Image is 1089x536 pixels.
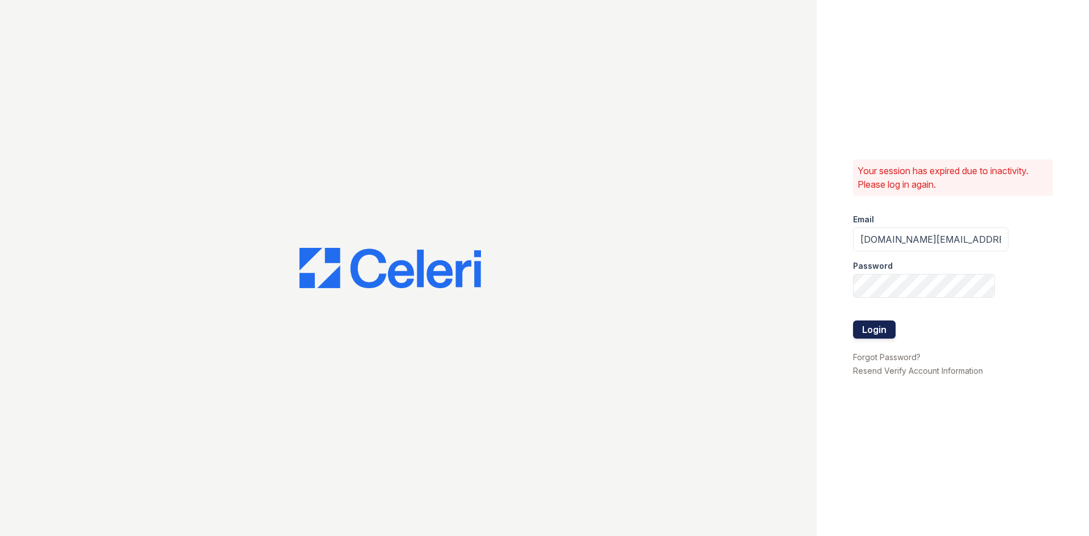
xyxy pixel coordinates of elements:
[853,352,921,362] a: Forgot Password?
[853,320,896,339] button: Login
[853,214,874,225] label: Email
[853,260,893,272] label: Password
[858,164,1048,191] p: Your session has expired due to inactivity. Please log in again.
[299,248,481,289] img: CE_Logo_Blue-a8612792a0a2168367f1c8372b55b34899dd931a85d93a1a3d3e32e68fde9ad4.png
[853,366,983,375] a: Resend Verify Account Information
